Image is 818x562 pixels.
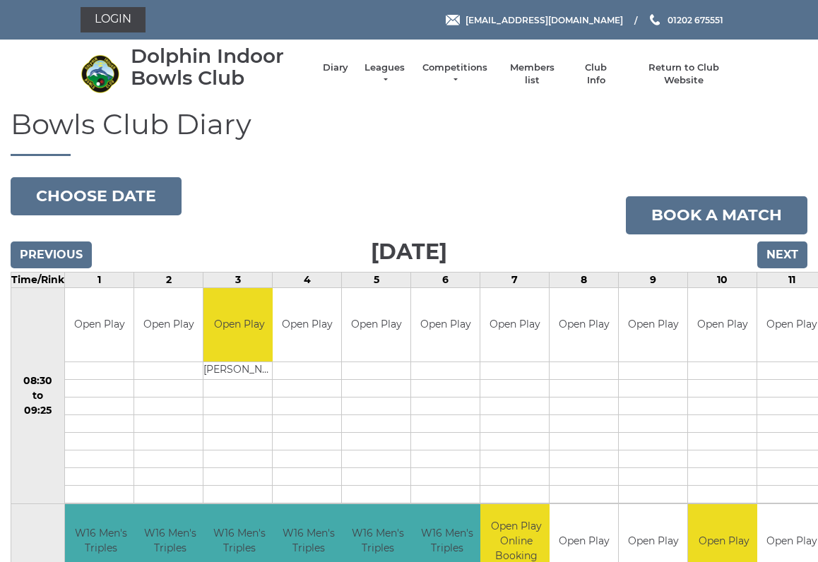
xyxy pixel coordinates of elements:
div: Dolphin Indoor Bowls Club [131,45,309,89]
img: Email [446,15,460,25]
td: 2 [134,272,203,287]
a: Return to Club Website [631,61,737,87]
a: Competitions [421,61,489,87]
td: Open Play [619,288,687,362]
a: Leagues [362,61,407,87]
td: 1 [65,272,134,287]
a: Diary [323,61,348,74]
td: 7 [480,272,550,287]
a: Book a match [626,196,807,234]
td: Open Play [550,288,618,362]
span: 01202 675551 [668,14,723,25]
td: 3 [203,272,273,287]
td: 8 [550,272,619,287]
td: 4 [273,272,342,287]
td: 5 [342,272,411,287]
span: [EMAIL_ADDRESS][DOMAIN_NAME] [466,14,623,25]
img: Dolphin Indoor Bowls Club [81,54,119,93]
img: Phone us [650,14,660,25]
td: Open Play [65,288,134,362]
td: 6 [411,272,480,287]
td: [PERSON_NAME] [203,362,275,380]
td: Time/Rink [11,272,65,287]
td: Open Play [203,288,275,362]
td: 10 [688,272,757,287]
td: Open Play [342,288,410,362]
td: Open Play [688,288,757,362]
td: 08:30 to 09:25 [11,287,65,504]
h1: Bowls Club Diary [11,109,807,156]
a: Club Info [576,61,617,87]
td: 9 [619,272,688,287]
a: Phone us 01202 675551 [648,13,723,27]
td: Open Play [480,288,549,362]
td: Open Play [411,288,480,362]
a: Members list [502,61,561,87]
input: Next [757,241,807,268]
td: Open Play [134,288,203,362]
button: Choose date [11,177,182,215]
a: Login [81,7,146,32]
input: Previous [11,241,92,268]
td: Open Play [273,288,341,362]
a: Email [EMAIL_ADDRESS][DOMAIN_NAME] [446,13,623,27]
